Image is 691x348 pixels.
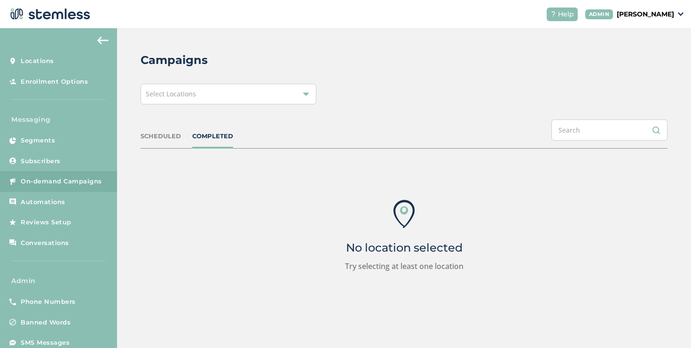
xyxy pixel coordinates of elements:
[21,338,70,348] span: SMS Messages
[97,37,109,44] img: icon-arrow-back-accent-c549486e.svg
[141,52,208,69] h2: Campaigns
[21,157,61,166] span: Subscribers
[644,303,691,348] iframe: Chat Widget
[346,242,463,253] p: No location selected
[558,9,574,19] span: Help
[585,9,613,19] div: ADMIN
[551,119,667,141] input: Search
[21,238,69,248] span: Conversations
[141,132,181,141] div: SCHEDULED
[21,56,54,66] span: Locations
[21,177,102,186] span: On-demand Campaigns
[146,89,196,98] span: Select Locations
[8,5,90,24] img: logo-dark-0685b13c.svg
[21,318,71,327] span: Banned Words
[192,132,233,141] div: COMPLETED
[21,218,71,227] span: Reviews Setup
[345,261,463,272] label: Try selecting at least one location
[393,200,415,228] img: icon-locations-ab32cade.svg
[21,297,76,307] span: Phone Numbers
[21,136,55,145] span: Segments
[678,12,683,16] img: icon_down-arrow-small-66adaf34.svg
[21,198,65,207] span: Automations
[550,11,556,17] img: icon-help-white-03924b79.svg
[21,77,88,87] span: Enrollment Options
[617,9,674,19] p: [PERSON_NAME]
